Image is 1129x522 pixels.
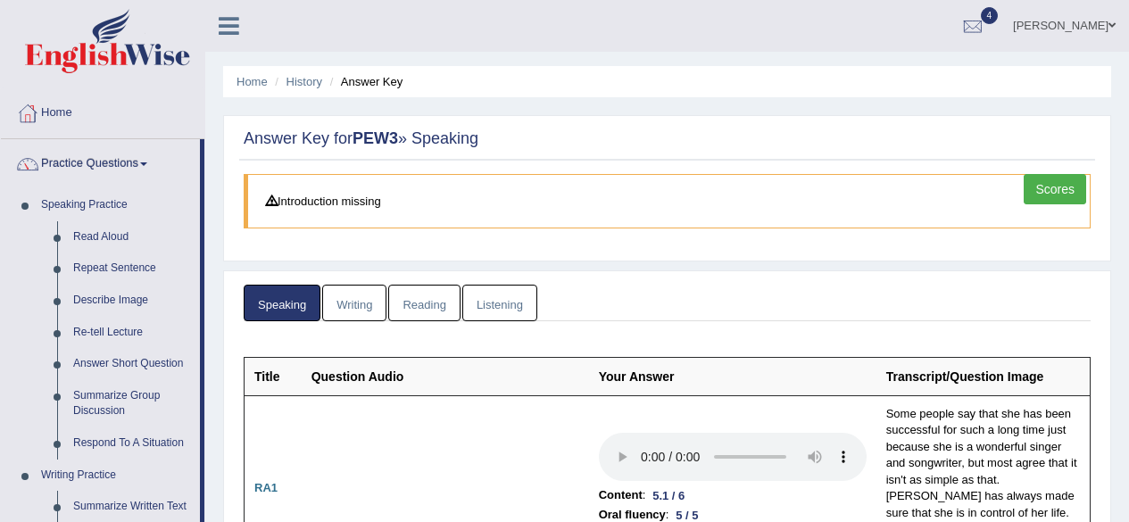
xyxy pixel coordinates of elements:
[322,285,386,321] a: Writing
[33,460,200,492] a: Writing Practice
[65,285,200,317] a: Describe Image
[353,129,398,147] strong: PEW3
[65,427,200,460] a: Respond To A Situation
[254,481,278,494] b: RA1
[65,380,200,427] a: Summarize Group Discussion
[237,75,268,88] a: Home
[65,317,200,349] a: Re-tell Lecture
[245,357,302,395] th: Title
[65,253,200,285] a: Repeat Sentence
[1,88,204,133] a: Home
[244,174,1091,228] blockquote: Introduction missing
[302,357,589,395] th: Question Audio
[599,485,643,505] b: Content
[244,130,1091,148] h2: Answer Key for » Speaking
[876,357,1091,395] th: Transcript/Question Image
[65,348,200,380] a: Answer Short Question
[462,285,537,321] a: Listening
[1,139,200,184] a: Practice Questions
[1024,174,1086,204] a: Scores
[589,357,876,395] th: Your Answer
[244,285,320,321] a: Speaking
[65,221,200,253] a: Read Aloud
[33,189,200,221] a: Speaking Practice
[981,7,999,24] span: 4
[645,486,692,505] div: 5.1 / 6
[388,285,460,321] a: Reading
[286,75,322,88] a: History
[599,485,867,505] li: :
[326,73,403,90] li: Answer Key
